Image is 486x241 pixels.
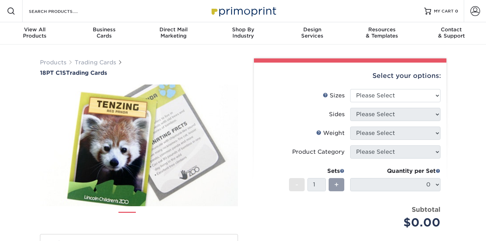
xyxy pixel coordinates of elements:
[208,22,278,45] a: Shop ByIndustry
[118,209,136,227] img: Trading Cards 01
[75,59,116,66] a: Trading Cards
[316,129,345,137] div: Weight
[208,26,278,33] span: Shop By
[278,26,347,39] div: Services
[455,9,458,14] span: 0
[278,22,347,45] a: DesignServices
[412,206,440,213] strong: Subtotal
[142,209,159,226] img: Trading Cards 02
[417,22,486,45] a: Contact& Support
[295,179,298,190] span: -
[347,26,417,39] div: & Templates
[278,26,347,33] span: Design
[323,91,345,100] div: Sizes
[350,167,440,175] div: Quantity per Set
[260,63,441,89] div: Select your options:
[40,59,66,66] a: Products
[69,22,139,45] a: BusinessCards
[40,70,238,76] h1: Trading Cards
[417,26,486,39] div: & Support
[69,26,139,39] div: Cards
[417,26,486,33] span: Contact
[28,7,96,15] input: SEARCH PRODUCTS.....
[139,26,208,39] div: Marketing
[347,22,417,45] a: Resources& Templates
[139,26,208,33] span: Direct Mail
[40,70,66,76] span: 18PT C1S
[292,148,345,156] div: Product Category
[334,179,339,190] span: +
[69,26,139,33] span: Business
[139,22,208,45] a: Direct MailMarketing
[40,70,238,76] a: 18PT C1STrading Cards
[208,3,278,18] img: Primoprint
[208,26,278,39] div: Industry
[329,110,345,119] div: Sides
[289,167,345,175] div: Sets
[347,26,417,33] span: Resources
[434,8,454,14] span: MY CART
[40,77,238,214] img: 18PT C1S 01
[355,214,440,231] div: $0.00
